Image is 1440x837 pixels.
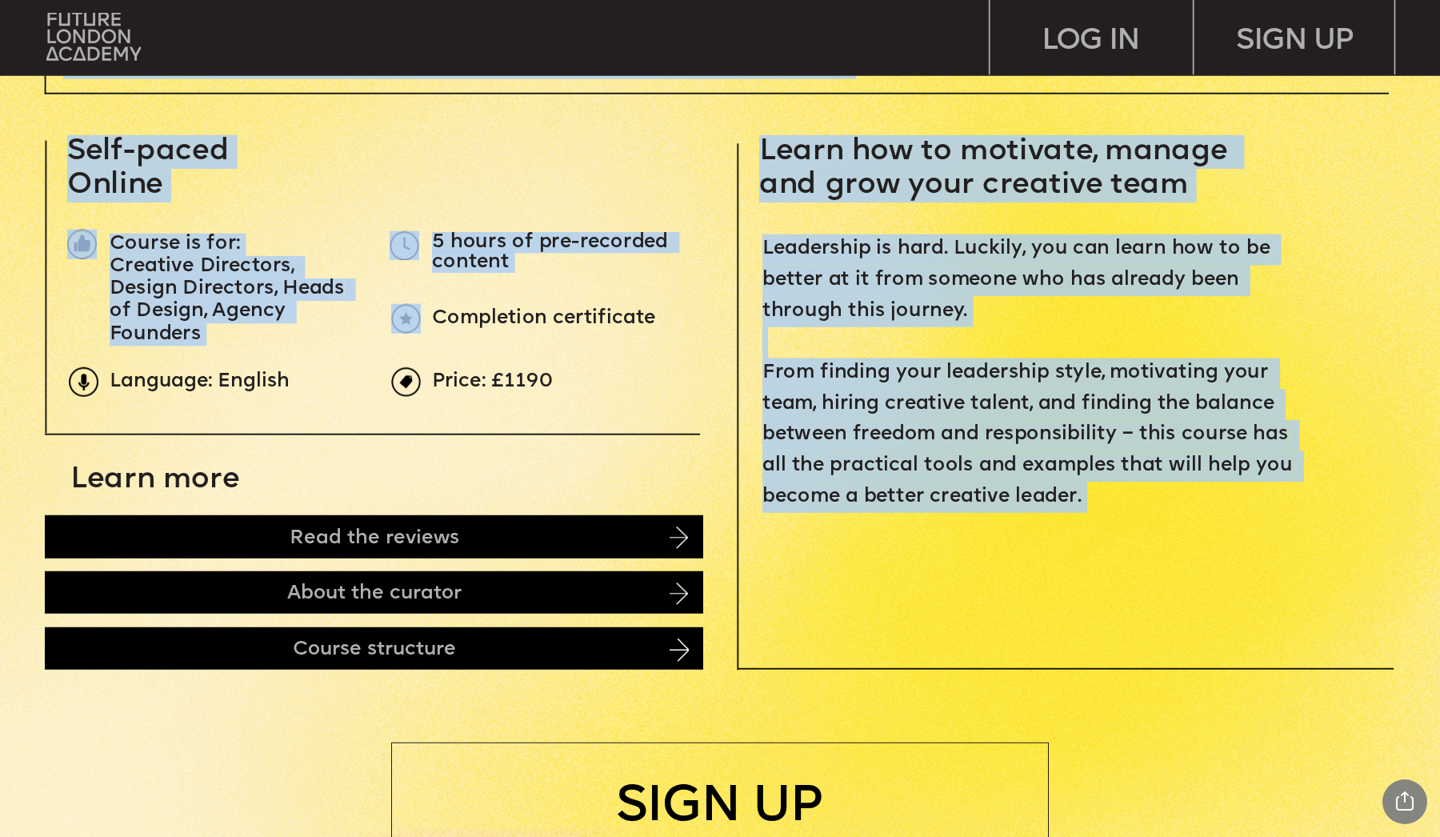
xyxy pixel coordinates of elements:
[390,230,419,260] img: upload-5dcb7aea-3d7f-4093-a867-f0427182171d.png
[110,256,350,345] span: Creative Directors, Design Directors, Heads of Design, Agency Founders
[813,50,830,79] span: i
[69,367,98,397] img: upload-9eb2eadd-7bf9-4b2b-b585-6dd8b9275b41.png
[46,13,141,61] img: upload-bfdffa89-fac7-4f57-a443-c7c39906ba42.png
[670,527,688,549] img: image-14cb1b2c-41b0-4782-8715-07bdb6bd2f06.png
[432,371,553,392] span: Price: £1190
[391,367,421,397] img: upload-969c61fd-ea08-4d05-af36-d273f2608f5e.png
[67,137,229,166] span: Self-paced
[374,50,391,79] span: i
[110,371,290,392] span: Language: English
[670,583,688,605] img: image-d430bf59-61f2-4e83-81f2-655be665a85d.png
[1382,779,1427,824] div: Share
[226,50,243,79] span: i
[70,464,239,494] span: Learn more
[391,304,421,334] img: upload-6b0d0326-a6ce-441c-aac1-c2ff159b353e.png
[670,639,690,661] img: image-ebac62b4-e37e-4ca8-99fd-bb379c720805.png
[67,230,97,259] img: image-1fa7eedb-a71f-428c-a033-33de134354ef.png
[432,308,655,329] span: Completion certificate
[63,50,1076,79] p: T
[432,232,674,273] span: 5 hours of pre-recorded content
[63,50,830,79] span: Leadersh p s a sk ll – and you can MASTER
[762,238,1298,507] span: Leadership is hard. Luckily, you can learn how to be better at it from someone who has already be...
[759,137,1236,200] span: Learn how to motivate, manage and grow your creative team
[110,234,240,254] span: Course is for:
[263,50,280,79] span: i
[67,170,163,200] span: Online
